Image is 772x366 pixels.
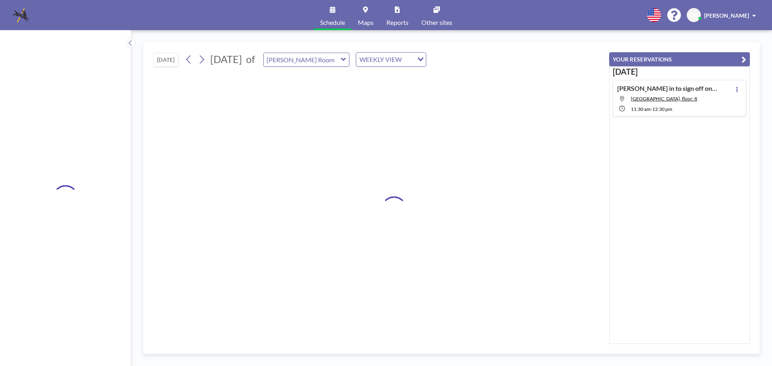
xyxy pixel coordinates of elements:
[404,54,413,65] input: Search for option
[617,84,718,92] h4: [PERSON_NAME] in to sign off on settlement docs/pick up check
[421,19,452,26] span: Other sites
[386,19,409,26] span: Reports
[704,12,749,19] span: [PERSON_NAME]
[13,7,29,23] img: organization-logo
[690,12,698,19] span: DH
[652,106,672,112] span: 12:30 PM
[246,53,255,65] span: of
[320,19,345,26] span: Schedule
[613,67,746,77] h3: [DATE]
[210,53,242,65] span: [DATE]
[631,106,651,112] span: 11:30 AM
[609,52,750,66] button: YOUR RESERVATIONS
[356,53,426,66] div: Search for option
[651,106,652,112] span: -
[358,19,374,26] span: Maps
[358,54,403,65] span: WEEKLY VIEW
[264,53,341,66] input: Currie Room
[631,96,697,102] span: Brookwood Room, floor: 8
[153,53,179,67] button: [DATE]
